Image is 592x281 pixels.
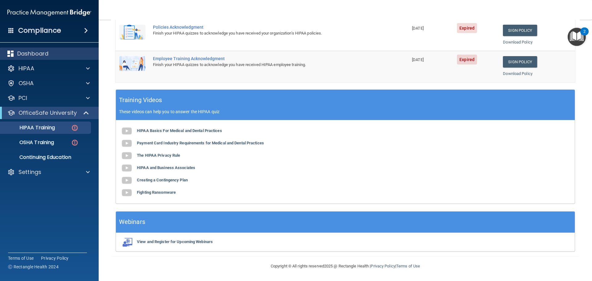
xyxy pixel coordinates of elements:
[568,28,586,46] button: Open Resource Center, 2 new notifications
[503,71,532,76] a: Download Policy
[583,31,586,39] div: 2
[18,168,41,176] p: Settings
[119,95,162,105] h5: Training Videos
[121,150,133,162] img: gray_youtube_icon.38fcd6cc.png
[18,65,34,72] p: HIPAA
[137,165,195,170] b: HIPAA and Business Associates
[412,57,424,62] span: [DATE]
[121,187,133,199] img: gray_youtube_icon.38fcd6cc.png
[137,178,188,182] b: Creating a Contingency Plan
[7,65,90,72] a: HIPAA
[7,168,90,176] a: Settings
[18,94,27,102] p: PCI
[137,128,222,133] b: HIPAA Basics For Medical and Dental Practices
[121,174,133,187] img: gray_youtube_icon.38fcd6cc.png
[121,162,133,174] img: gray_youtube_icon.38fcd6cc.png
[4,154,88,160] p: Continuing Education
[457,23,477,33] span: Expired
[17,50,48,57] p: Dashboard
[119,217,145,227] h5: Webinars
[7,50,90,57] a: Dashboard
[412,26,424,31] span: [DATE]
[137,153,180,158] b: The HIPAA Privacy Rule
[18,80,34,87] p: OSHA
[71,139,79,147] img: danger-circle.6113f641.png
[121,137,133,150] img: gray_youtube_icon.38fcd6cc.png
[153,30,377,37] div: Finish your HIPAA quizzes to acknowledge you have received your organization’s HIPAA policies.
[153,61,377,68] div: Finish your HIPAA quizzes to acknowledge you have received HIPAA employee training.
[7,94,90,102] a: PCI
[8,255,34,261] a: Terms of Use
[8,264,59,270] span: Ⓒ Rectangle Health 2024
[137,190,176,195] b: Fighting Ransomware
[503,25,537,36] a: Sign Policy
[7,51,14,57] img: dashboard.aa5b2476.svg
[457,55,477,64] span: Expired
[371,264,395,268] a: Privacy Policy
[71,124,79,132] img: danger-circle.6113f641.png
[4,125,55,131] p: HIPAA Training
[4,139,54,146] p: OSHA Training
[121,125,133,137] img: gray_youtube_icon.38fcd6cc.png
[503,40,532,44] a: Download Policy
[503,56,537,68] a: Sign Policy
[7,80,90,87] a: OSHA
[396,264,420,268] a: Terms of Use
[137,141,264,145] b: Payment Card Industry Requirements for Medical and Dental Practices
[7,6,91,19] img: PMB logo
[137,239,213,244] b: View and Register for Upcoming Webinars
[41,255,69,261] a: Privacy Policy
[18,26,61,35] h4: Compliance
[7,109,89,117] a: OfficeSafe University
[18,109,77,117] p: OfficeSafe University
[121,238,133,247] img: webinarIcon.c7ebbf15.png
[119,109,572,114] p: These videos can help you to answer the HIPAA quiz
[153,56,377,61] div: Employee Training Acknowledgment
[233,256,458,276] div: Copyright © All rights reserved 2025 @ Rectangle Health | |
[153,25,377,30] div: Policies Acknowledgment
